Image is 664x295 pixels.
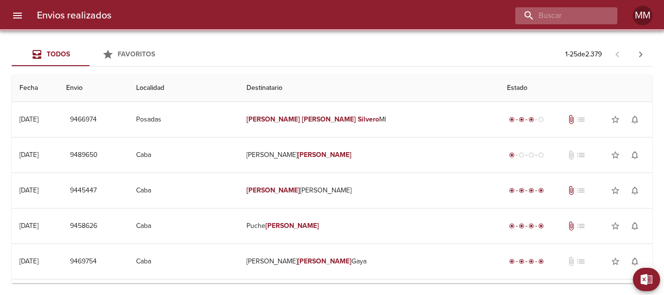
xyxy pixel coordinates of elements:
[528,188,534,193] span: radio_button_checked
[265,222,319,230] em: [PERSON_NAME]
[528,117,534,122] span: radio_button_checked
[70,220,97,232] span: 9458626
[19,186,38,194] div: [DATE]
[519,117,524,122] span: radio_button_checked
[625,252,645,271] button: Activar notificaciones
[538,188,544,193] span: radio_button_checked
[66,253,101,271] button: 9469754
[611,150,620,160] span: star_border
[239,102,500,137] td: Ml
[70,114,97,126] span: 9466974
[625,216,645,236] button: Activar notificaciones
[66,111,101,129] button: 9466974
[633,268,660,291] button: Exportar Excel
[358,115,379,123] em: Silvero
[519,152,524,158] span: radio_button_unchecked
[576,221,586,231] span: No tiene pedido asociado
[239,173,500,208] td: [PERSON_NAME]
[606,216,625,236] button: Agregar a favoritos
[515,7,601,24] input: buscar
[538,259,544,264] span: radio_button_checked
[576,115,586,124] span: No tiene pedido asociado
[239,208,500,243] td: Puche
[538,152,544,158] span: radio_button_unchecked
[66,146,102,164] button: 9489650
[630,221,640,231] span: notifications_none
[606,145,625,165] button: Agregar a favoritos
[606,252,625,271] button: Agregar a favoritos
[566,257,576,266] span: No tiene documentos adjuntos
[128,244,238,279] td: Caba
[66,182,101,200] button: 9445447
[128,74,238,102] th: Localidad
[528,152,534,158] span: radio_button_unchecked
[625,145,645,165] button: Activar notificaciones
[528,259,534,264] span: radio_button_checked
[611,257,620,266] span: star_border
[47,50,70,58] span: Todos
[565,50,602,59] p: 1 - 25 de 2.379
[630,150,640,160] span: notifications_none
[246,115,300,123] em: [PERSON_NAME]
[509,117,515,122] span: radio_button_checked
[625,181,645,200] button: Activar notificaciones
[633,6,652,25] div: Abrir información de usuario
[507,221,546,231] div: Entregado
[566,150,576,160] span: No tiene documentos adjuntos
[507,115,546,124] div: En viaje
[566,115,576,124] span: Tiene documentos adjuntos
[509,188,515,193] span: radio_button_checked
[566,221,576,231] span: Tiene documentos adjuntos
[611,115,620,124] span: star_border
[625,110,645,129] button: Activar notificaciones
[70,149,98,161] span: 9489650
[128,138,238,173] td: Caba
[128,173,238,208] td: Caba
[297,151,351,159] em: [PERSON_NAME]
[507,150,546,160] div: Generado
[70,185,97,197] span: 9445447
[611,186,620,195] span: star_border
[630,186,640,195] span: notifications_none
[128,208,238,243] td: Caba
[19,115,38,123] div: [DATE]
[507,257,546,266] div: Entregado
[19,257,38,265] div: [DATE]
[528,223,534,229] span: radio_button_checked
[633,6,652,25] div: MM
[606,49,629,59] span: Pagina anterior
[239,138,500,173] td: [PERSON_NAME]
[58,74,128,102] th: Envio
[606,110,625,129] button: Agregar a favoritos
[302,115,356,123] em: [PERSON_NAME]
[239,74,500,102] th: Destinatario
[499,74,652,102] th: Estado
[6,4,29,27] button: menu
[12,74,58,102] th: Fecha
[611,221,620,231] span: star_border
[70,256,97,268] span: 9469754
[519,223,524,229] span: radio_button_checked
[19,151,38,159] div: [DATE]
[509,223,515,229] span: radio_button_checked
[297,257,351,265] em: [PERSON_NAME]
[576,186,586,195] span: No tiene pedido asociado
[630,115,640,124] span: notifications_none
[566,186,576,195] span: Tiene documentos adjuntos
[12,43,167,66] div: Tabs Envios
[118,50,155,58] span: Favoritos
[630,257,640,266] span: notifications_none
[507,186,546,195] div: Entregado
[66,217,101,235] button: 9458626
[239,244,500,279] td: [PERSON_NAME] Gaya
[629,43,652,66] span: Pagina siguiente
[509,152,515,158] span: radio_button_checked
[246,186,300,194] em: [PERSON_NAME]
[128,102,238,137] td: Posadas
[538,223,544,229] span: radio_button_checked
[606,181,625,200] button: Agregar a favoritos
[538,117,544,122] span: radio_button_unchecked
[509,259,515,264] span: radio_button_checked
[19,222,38,230] div: [DATE]
[576,150,586,160] span: No tiene pedido asociado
